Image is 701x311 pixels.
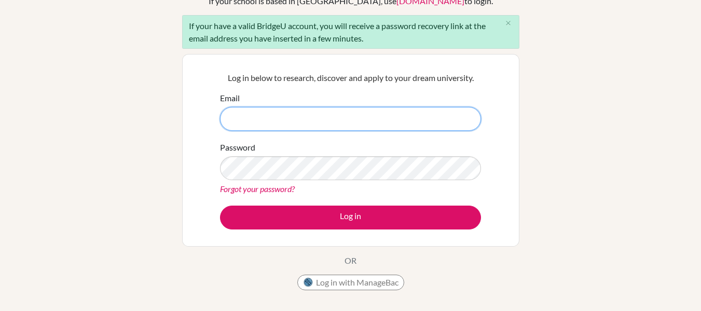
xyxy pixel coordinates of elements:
a: Forgot your password? [220,184,295,194]
button: Close [498,16,519,31]
p: OR [345,254,356,267]
button: Log in [220,206,481,229]
label: Email [220,92,240,104]
p: Log in below to research, discover and apply to your dream university. [220,72,481,84]
i: close [504,19,512,27]
button: Log in with ManageBac [297,275,404,290]
label: Password [220,141,255,154]
div: If your have a valid BridgeU account, you will receive a password recovery link at the email addr... [182,15,519,49]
